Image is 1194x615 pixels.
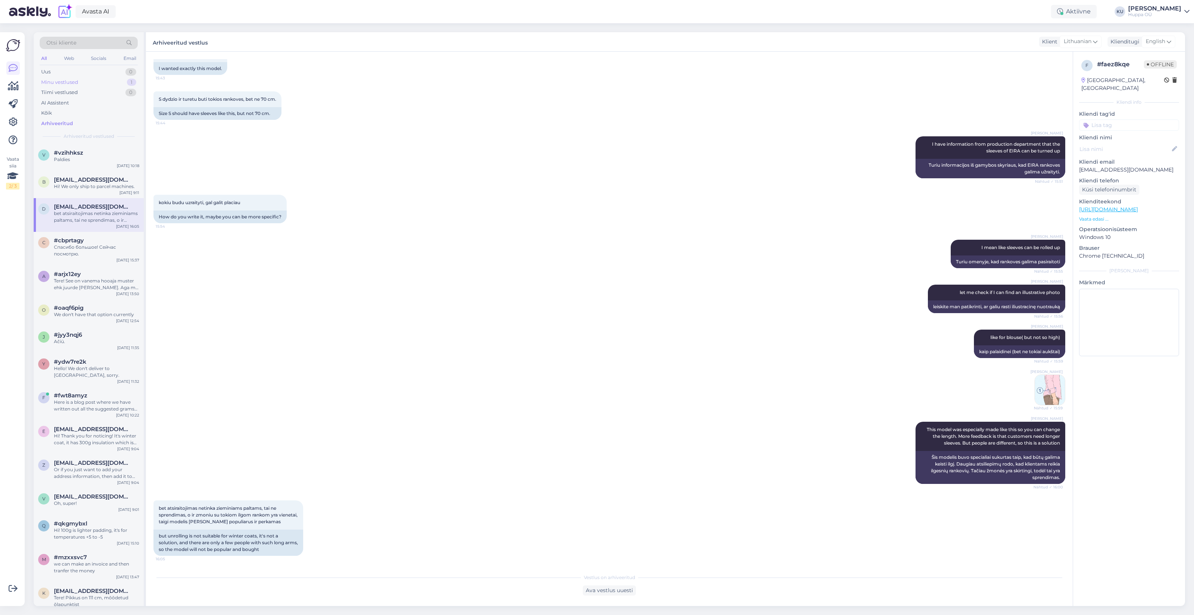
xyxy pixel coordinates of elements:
span: K [42,590,46,596]
span: Nähtud ✓ 15:59 [1034,358,1063,364]
span: English [1146,37,1165,46]
div: Aktiivne [1051,5,1097,18]
span: 15:44 [156,120,184,126]
span: [PERSON_NAME] [1031,234,1063,239]
span: Nähtud ✓ 15:51 [1035,179,1063,184]
div: we can make an invoice and then tranfer the money [54,561,139,574]
p: Kliendi nimi [1079,134,1179,142]
div: kaip palaidinei (bet ne tokiai aukštai) [974,345,1065,358]
span: c [42,240,46,245]
span: v [42,152,45,158]
div: Šis modelis buvo specialiai sukurtas taip, kad būtų galima keisti ilgį. Daugiau atsiliepimų rodo,... [916,451,1065,484]
span: #jyy3nqj6 [54,331,82,338]
div: [DATE] 9:04 [117,480,139,485]
div: All [40,54,48,63]
div: Or if you just want to add your address information, then add it to the extra information tab [54,466,139,480]
a: [PERSON_NAME]Huppa OÜ [1128,6,1190,18]
div: I wanted exactly this model. [153,62,227,75]
div: Kõik [41,109,52,117]
div: Minu vestlused [41,79,78,86]
div: Tiimi vestlused [41,89,78,96]
span: bet atsiraitojimas netinka zieminiams paltams, tai ne sprendimas, o ir zmoniu su tokiom ilgom ran... [159,505,299,524]
div: Socials [89,54,108,63]
div: Here is a blog post where we have written out all the suggested grams and temperatures: [URL][DOM... [54,399,139,412]
span: Arhiveeritud vestlused [64,133,114,140]
div: [DATE] 15:37 [116,257,139,263]
div: Arhiveeritud [41,120,73,127]
div: [DATE] 11:35 [117,345,139,351]
span: f [42,395,45,400]
span: [PERSON_NAME] [1031,416,1063,421]
div: Hi! Thank you for noticing! It's winter coat, it has 300g insulation which is very warm [54,433,139,446]
a: Avasta AI [76,5,116,18]
div: Tere! See on vanema hooaja muster ehk juurde [PERSON_NAME]. Aga mis suurust Te otsite? Võin uurid... [54,278,139,291]
span: #fwt8amyz [54,392,87,399]
span: 16:05 [156,556,184,562]
div: 1 [127,79,136,86]
div: Tere! Pikkus on 111 cm, mõõdetud õlapunktist [54,594,139,608]
div: [DATE] 9:11 [119,190,139,196]
p: Kliendi telefon [1079,177,1179,185]
div: [PERSON_NAME] [1079,267,1179,274]
div: Turiu omenyje, kad rankoves galima pasiraitoti [951,255,1065,268]
p: Operatsioonisüsteem [1079,225,1179,233]
span: Vestlus on arhiveeritud [584,574,635,581]
p: Brauser [1079,244,1179,252]
a: [URL][DOMAIN_NAME] [1079,206,1138,213]
span: #mzxxsvc7 [54,554,87,561]
span: y [42,361,45,367]
span: I have information from production department that the sleeves of EIRA can be turned up [932,141,1061,154]
div: We don't have that option currently [54,311,139,318]
div: leiskite man patikrinti, ar galiu rasti iliustracinę nuotrauką [928,300,1065,313]
p: [EMAIL_ADDRESS][DOMAIN_NAME] [1079,166,1179,174]
span: #oaqf6pig [54,305,83,311]
span: I mean like sleeves can be rolled up [981,245,1060,250]
div: Klient [1039,38,1057,46]
div: Vaata siia [6,156,19,190]
span: 15:54 [156,224,184,229]
span: [PERSON_NAME] [1031,279,1063,284]
div: bet atsiraitojimas netinka zieminiams paltams, tai ne sprendimas, o ir zmoniu su tokiom ilgom ran... [54,210,139,224]
div: Oh, super! [54,500,139,507]
div: 0 [125,89,136,96]
span: kokiu budu uzraityti, gal galit placiau [159,200,240,205]
div: KU [1115,6,1125,17]
span: #cbprtagy [54,237,84,244]
div: [DATE] 16:05 [116,224,139,229]
span: [PERSON_NAME] [1030,369,1063,375]
div: but unrolling is not suitable for winter coats, it's not a solution, and there are only a few peo... [153,530,303,556]
span: Kadivarb9@gmail.com [54,588,132,594]
span: a [42,273,46,279]
div: How do you write it, maybe you can be more specific? [153,210,287,223]
p: Kliendi tag'id [1079,110,1179,118]
div: [DATE] 13:50 [116,291,139,297]
span: This model was especially made like this so you can change the length. More feedback is that cust... [927,427,1061,446]
span: vlrrdhrs@gmail.com [54,493,132,500]
span: m [42,557,46,562]
div: Hello! We don't deliver to [GEOGRAPHIC_DATA], sorry. [54,365,139,379]
div: 2 / 3 [6,183,19,190]
p: Vaata edasi ... [1079,216,1179,222]
p: Chrome [TECHNICAL_ID] [1079,252,1179,260]
div: # faez8kqe [1097,60,1144,69]
span: #ydw7re2k [54,358,86,365]
label: Arhiveeritud vestlus [153,37,208,47]
div: Ava vestlus uuesti [583,585,636,596]
span: #qkgmybxl [54,520,87,527]
span: o [42,307,46,313]
span: daliastatnickiene@gmail.com [54,203,132,210]
div: [GEOGRAPHIC_DATA], [GEOGRAPHIC_DATA] [1081,76,1164,92]
div: [DATE] 15:10 [117,540,139,546]
div: Спасибо большое! Сейчас посмотрю. [54,244,139,257]
span: like for blouse( but not so high) [990,334,1060,340]
img: explore-ai [57,4,73,19]
div: [PERSON_NAME] [1128,6,1181,12]
div: Hi! 100g is lighter padding, it's for temperatures +5 to -5 [54,527,139,540]
span: bektemis_edil@mail.ru [54,176,132,183]
span: zanesab2@gmail.com [54,460,132,466]
span: #vzihhksz [54,149,83,156]
div: Paldies [54,156,139,163]
span: 15:43 [156,75,184,81]
div: 0 [125,68,136,76]
span: [PERSON_NAME] [1031,130,1063,136]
